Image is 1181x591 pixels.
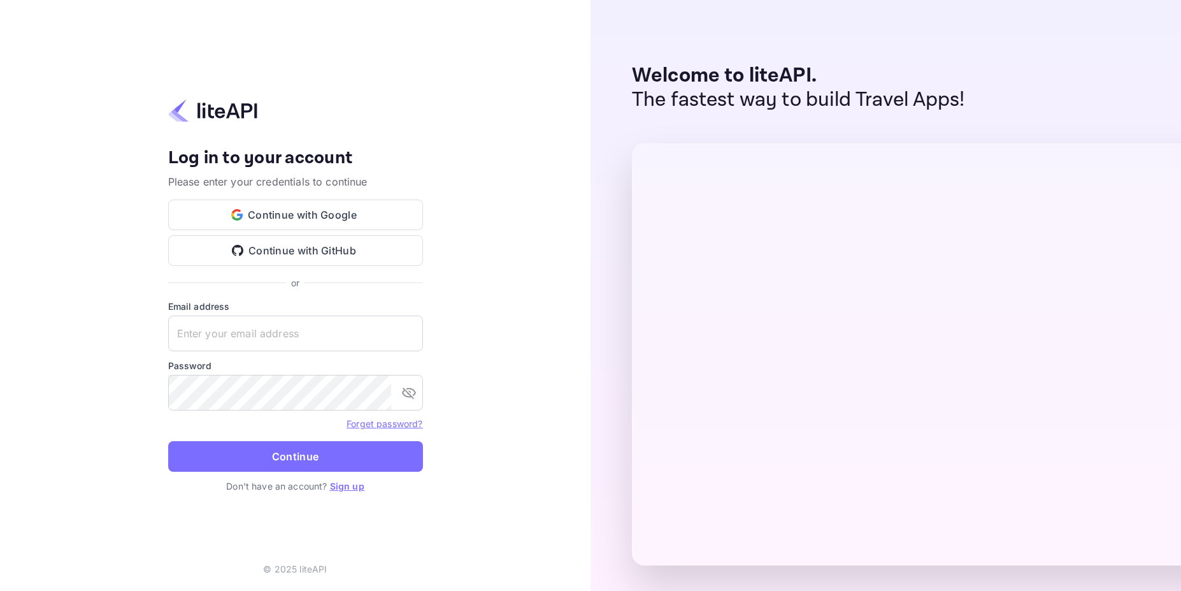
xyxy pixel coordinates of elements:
[168,147,423,170] h4: Log in to your account
[263,562,327,576] p: © 2025 liteAPI
[168,316,423,351] input: Enter your email address
[168,300,423,313] label: Email address
[347,418,422,429] a: Forget password?
[168,479,423,493] p: Don't have an account?
[632,64,965,88] p: Welcome to liteAPI.
[291,276,299,289] p: or
[168,235,423,266] button: Continue with GitHub
[168,200,423,230] button: Continue with Google
[168,441,423,472] button: Continue
[347,417,422,430] a: Forget password?
[396,380,422,405] button: toggle password visibility
[168,98,257,123] img: liteapi
[168,174,423,189] p: Please enter your credentials to continue
[632,88,965,112] p: The fastest way to build Travel Apps!
[330,481,364,492] a: Sign up
[168,359,423,372] label: Password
